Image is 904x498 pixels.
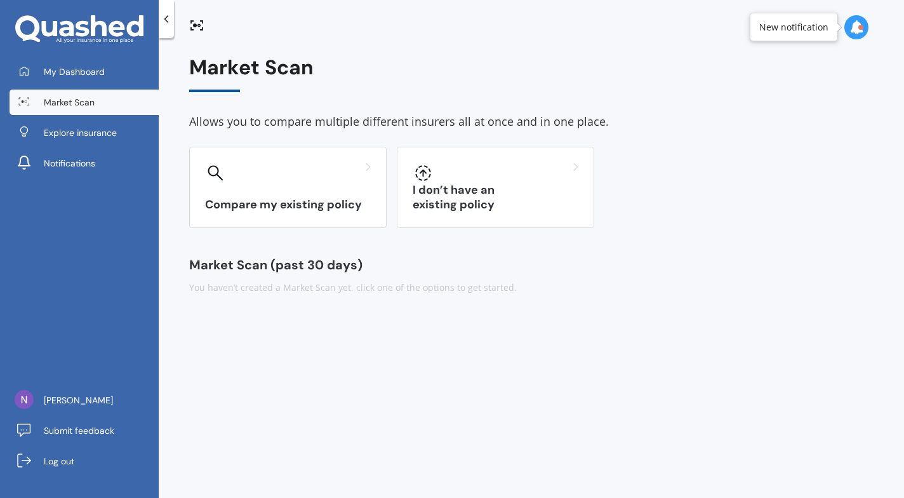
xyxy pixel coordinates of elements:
[189,112,874,131] div: Allows you to compare multiple different insurers all at once and in one place.
[10,59,159,84] a: My Dashboard
[44,455,74,468] span: Log out
[10,448,159,474] a: Log out
[44,96,95,109] span: Market Scan
[10,151,159,176] a: Notifications
[759,21,828,34] div: New notification
[10,387,159,413] a: [PERSON_NAME]
[44,394,113,407] span: [PERSON_NAME]
[15,390,34,409] img: ACg8ocLasFLvya1g4slqR9Cylwljks5up9aMZ5ftR6Nr02zXUthIJw=s96-c
[44,157,95,170] span: Notifications
[205,198,371,212] h3: Compare my existing policy
[189,56,874,92] div: Market Scan
[413,183,578,212] h3: I don’t have an existing policy
[44,424,114,437] span: Submit feedback
[189,281,874,294] div: You haven’t created a Market Scan yet, click one of the options to get started.
[44,65,105,78] span: My Dashboard
[44,126,117,139] span: Explore insurance
[189,259,874,271] div: Market Scan (past 30 days)
[10,418,159,443] a: Submit feedback
[10,90,159,115] a: Market Scan
[10,120,159,145] a: Explore insurance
